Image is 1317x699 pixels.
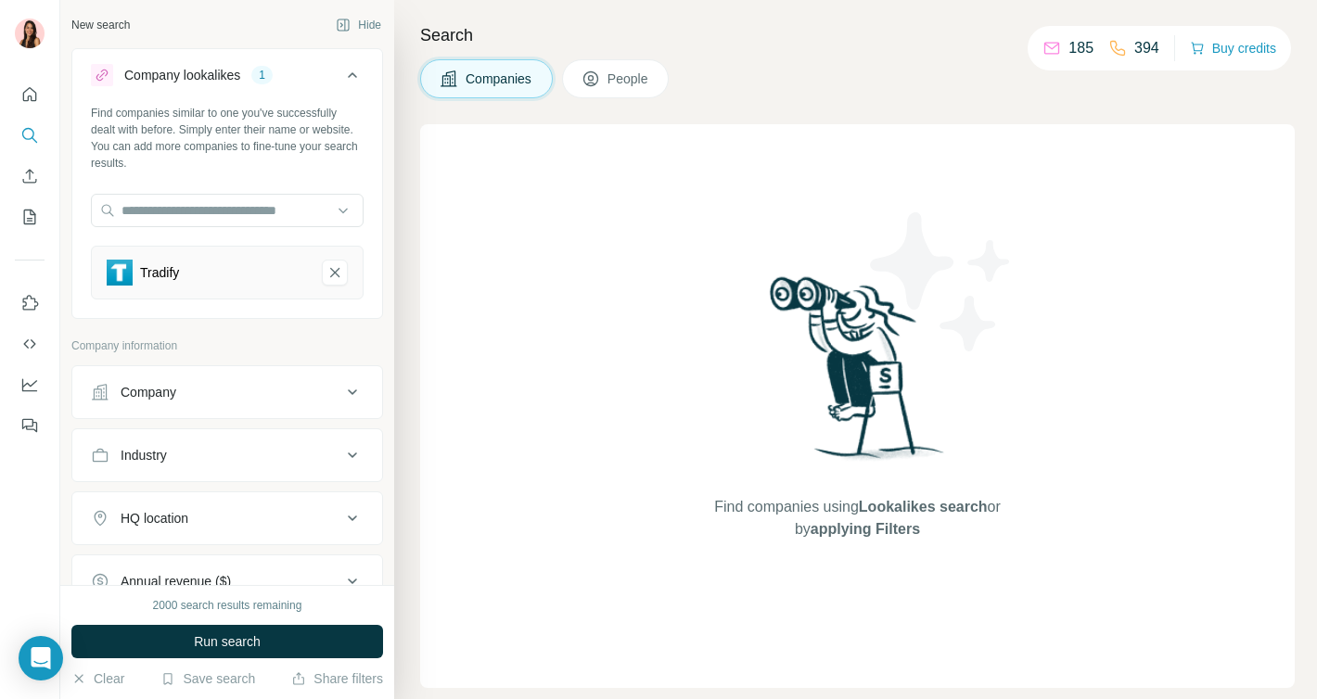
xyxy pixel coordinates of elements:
[15,78,45,111] button: Quick start
[15,368,45,401] button: Dashboard
[72,53,382,105] button: Company lookalikes1
[466,70,533,88] span: Companies
[107,260,133,286] img: Tradify-logo
[121,509,188,527] div: HQ location
[323,11,394,39] button: Hide
[1190,35,1276,61] button: Buy credits
[1068,37,1093,59] p: 185
[121,383,176,401] div: Company
[15,327,45,361] button: Use Surfe API
[15,200,45,234] button: My lists
[121,572,231,591] div: Annual revenue ($)
[19,636,63,680] div: Open Intercom Messenger
[71,337,383,354] p: Company information
[709,496,1005,540] span: Find companies using or by
[15,19,45,48] img: Avatar
[15,159,45,193] button: Enrich CSV
[859,499,988,515] span: Lookalikes search
[153,597,302,614] div: 2000 search results remaining
[251,67,273,83] div: 1
[607,70,650,88] span: People
[72,433,382,477] button: Industry
[71,17,130,33] div: New search
[160,669,255,688] button: Save search
[322,260,348,286] button: Tradify-remove-button
[140,263,179,282] div: Tradify
[811,521,920,537] span: applying Filters
[15,409,45,442] button: Feedback
[15,119,45,152] button: Search
[71,625,383,658] button: Run search
[1134,37,1159,59] p: 394
[72,370,382,414] button: Company
[15,286,45,320] button: Use Surfe on LinkedIn
[71,669,124,688] button: Clear
[194,632,261,651] span: Run search
[72,496,382,540] button: HQ location
[72,559,382,604] button: Annual revenue ($)
[858,198,1025,365] img: Surfe Illustration - Stars
[91,105,364,172] div: Find companies similar to one you've successfully dealt with before. Simply enter their name or w...
[420,22,1295,48] h4: Search
[761,272,954,478] img: Surfe Illustration - Woman searching with binoculars
[124,66,240,84] div: Company lookalikes
[291,669,383,688] button: Share filters
[121,446,167,464] div: Industry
